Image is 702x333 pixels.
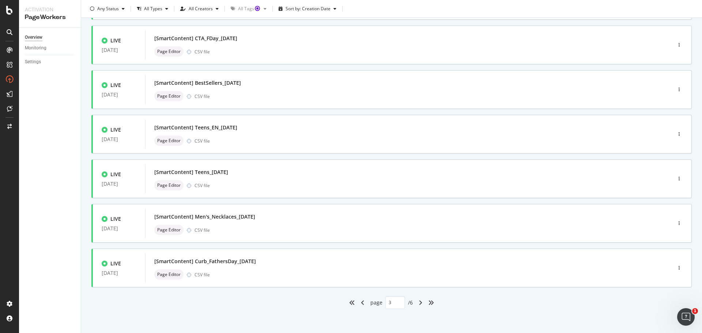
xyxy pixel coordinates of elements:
[154,46,184,57] div: neutral label
[228,3,269,15] button: All TagsTooltip anchor
[154,91,184,101] div: neutral label
[25,44,46,52] div: Monitoring
[102,47,136,53] div: [DATE]
[102,181,136,187] div: [DATE]
[97,7,119,11] div: Any Status
[154,213,255,220] div: [SmartContent] Men's_Necklaces_[DATE]
[254,5,261,12] div: Tooltip anchor
[195,272,210,278] div: CSV file
[157,272,181,277] span: Page Editor
[154,258,256,265] div: [SmartContent] Curb_FathersDay_[DATE]
[157,183,181,188] span: Page Editor
[110,126,121,133] div: LIVE
[25,34,42,41] div: Overview
[416,297,425,309] div: angle-right
[25,58,76,66] a: Settings
[154,136,184,146] div: neutral label
[110,260,121,267] div: LIVE
[157,228,181,232] span: Page Editor
[25,44,76,52] a: Monitoring
[370,296,413,309] div: page / 6
[154,225,184,235] div: neutral label
[154,180,184,190] div: neutral label
[154,269,184,280] div: neutral label
[195,138,210,144] div: CSV file
[238,7,261,11] div: All Tags
[110,37,121,44] div: LIVE
[425,297,437,309] div: angles-right
[154,35,237,42] div: [SmartContent] CTA_FDay_[DATE]
[157,94,181,98] span: Page Editor
[102,136,136,142] div: [DATE]
[25,58,41,66] div: Settings
[195,182,210,189] div: CSV file
[346,297,358,309] div: angles-left
[25,6,75,13] div: Activation
[134,3,171,15] button: All Types
[286,7,331,11] div: Sort by: Creation Date
[157,139,181,143] span: Page Editor
[110,82,121,89] div: LIVE
[154,169,228,176] div: [SmartContent] Teens_[DATE]
[358,297,367,309] div: angle-left
[110,215,121,223] div: LIVE
[102,226,136,231] div: [DATE]
[102,92,136,98] div: [DATE]
[195,227,210,233] div: CSV file
[25,34,76,41] a: Overview
[157,49,181,54] span: Page Editor
[154,79,241,87] div: [SmartContent] BestSellers_[DATE]
[102,270,136,276] div: [DATE]
[154,124,237,131] div: [SmartContent] Teens_EN_[DATE]
[189,7,213,11] div: All Creators
[276,3,339,15] button: Sort by: Creation Date
[87,3,128,15] button: Any Status
[195,93,210,99] div: CSV file
[144,7,162,11] div: All Types
[692,308,698,314] span: 1
[677,308,695,326] iframe: Intercom live chat
[25,13,75,22] div: PageWorkers
[177,3,222,15] button: All Creators
[110,171,121,178] div: LIVE
[195,49,210,55] div: CSV file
